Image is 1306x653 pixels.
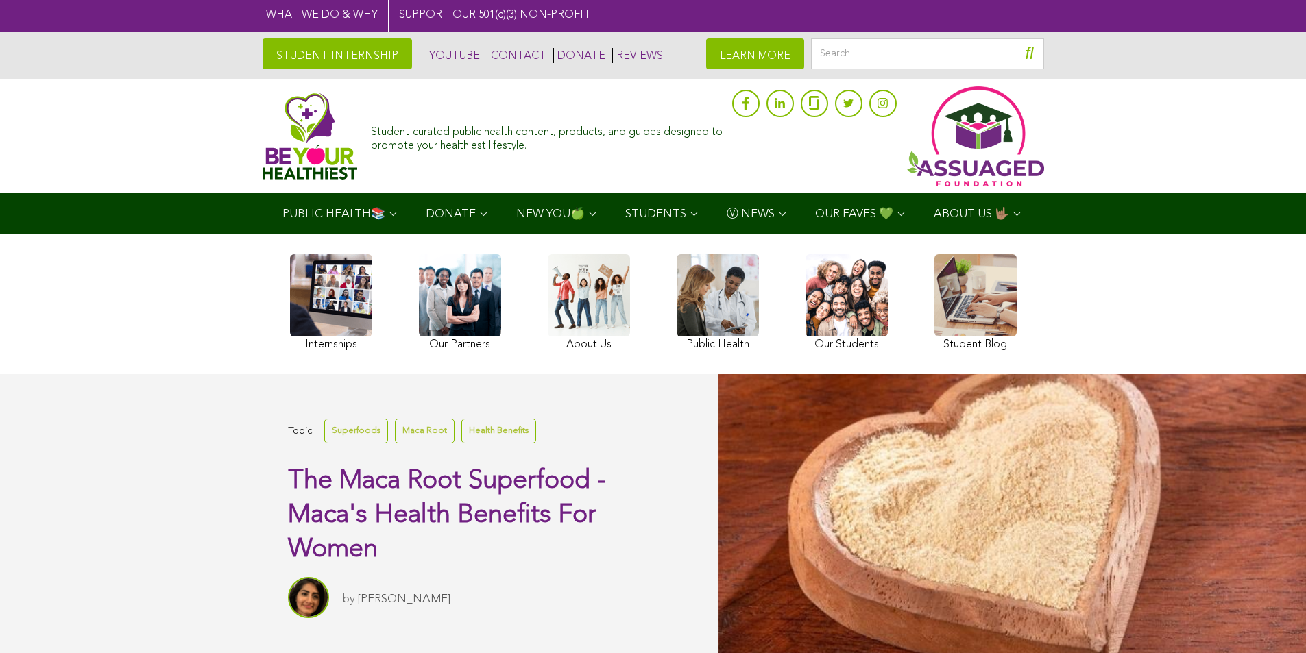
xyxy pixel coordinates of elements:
div: Navigation Menu [263,193,1044,234]
a: STUDENT INTERNSHIP [263,38,412,69]
span: by [343,593,355,605]
a: Superfoods [324,419,388,443]
a: YOUTUBE [426,48,480,63]
a: Health Benefits [461,419,536,443]
span: PUBLIC HEALTH📚 [282,208,385,220]
span: OUR FAVES 💚 [815,208,893,220]
a: DONATE [553,48,605,63]
input: Search [811,38,1044,69]
a: CONTACT [487,48,546,63]
iframe: Chat Widget [1237,587,1306,653]
img: Assuaged [263,93,358,180]
span: The Maca Root Superfood - Maca's Health Benefits For Women [288,468,606,563]
span: STUDENTS [625,208,686,220]
img: Assuaged App [907,86,1044,186]
span: Topic: [288,422,314,441]
span: Ⓥ NEWS [727,208,775,220]
a: Maca Root [395,419,455,443]
img: glassdoor [809,96,819,110]
a: [PERSON_NAME] [358,593,450,605]
a: REVIEWS [612,48,663,63]
img: Sitara Darvish [288,577,329,618]
span: ABOUT US 🤟🏽 [934,208,1009,220]
div: Student-curated public health content, products, and guides designed to promote your healthiest l... [371,119,725,152]
span: NEW YOU🍏 [516,208,585,220]
span: DONATE [426,208,476,220]
a: LEARN MORE [706,38,804,69]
